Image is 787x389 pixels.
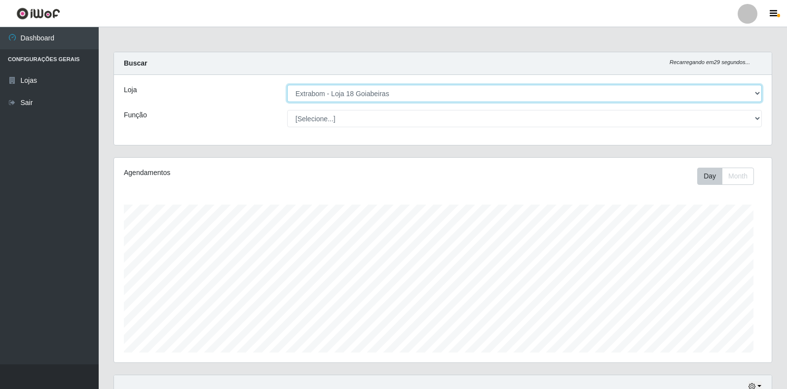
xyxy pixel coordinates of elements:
strong: Buscar [124,59,147,67]
button: Day [697,168,722,185]
button: Month [722,168,754,185]
div: Agendamentos [124,168,381,178]
i: Recarregando em 29 segundos... [670,59,750,65]
div: Toolbar with button groups [697,168,762,185]
label: Loja [124,85,137,95]
img: CoreUI Logo [16,7,60,20]
div: First group [697,168,754,185]
label: Função [124,110,147,120]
